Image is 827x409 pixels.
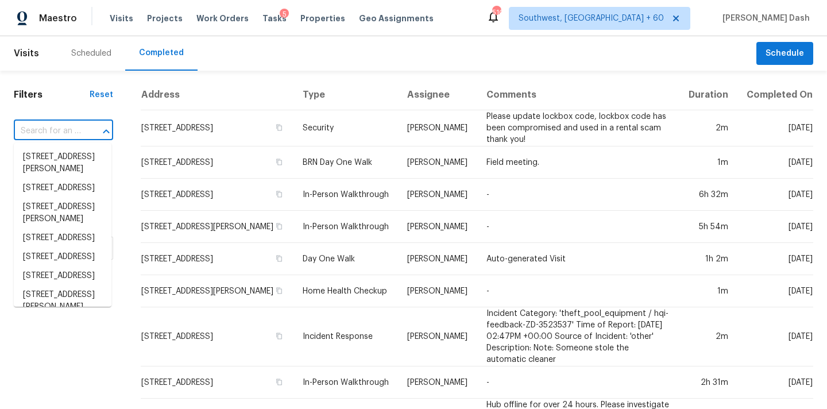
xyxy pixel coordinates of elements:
span: Visits [110,13,133,24]
td: [DATE] [737,179,813,211]
span: Properties [300,13,345,24]
td: [DATE] [737,146,813,179]
td: [STREET_ADDRESS] [141,307,293,366]
button: Copy Address [274,122,284,133]
li: [STREET_ADDRESS][PERSON_NAME] [14,285,111,317]
th: Duration [679,80,737,110]
td: In-Person Walkthrough [293,366,399,399]
td: [DATE] [737,275,813,307]
td: Security [293,110,399,146]
td: [STREET_ADDRESS][PERSON_NAME] [141,211,293,243]
td: [PERSON_NAME] [398,110,477,146]
td: [STREET_ADDRESS] [141,110,293,146]
span: Projects [147,13,183,24]
td: Field meeting. [477,146,679,179]
td: 2m [679,110,737,146]
td: [DATE] [737,307,813,366]
div: Completed [139,47,184,59]
td: Incident Response [293,307,399,366]
input: Search for an address... [14,122,81,140]
td: 2h 31m [679,366,737,399]
td: [PERSON_NAME] [398,211,477,243]
span: Schedule [766,47,804,61]
td: 5h 54m [679,211,737,243]
span: Work Orders [196,13,249,24]
td: Auto-generated Visit [477,243,679,275]
td: Incident Category: 'theft_pool_equipment / hqi-feedback-ZD-3523537' Time of Report: [DATE] 02:47P... [477,307,679,366]
button: Copy Address [274,331,284,341]
button: Copy Address [274,221,284,231]
td: - [477,179,679,211]
li: [STREET_ADDRESS] [14,229,111,248]
td: [DATE] [737,110,813,146]
th: Completed On [737,80,813,110]
button: Close [98,124,114,140]
td: [PERSON_NAME] [398,146,477,179]
span: Geo Assignments [359,13,434,24]
td: In-Person Walkthrough [293,179,399,211]
td: [DATE] [737,366,813,399]
div: 5 [280,9,289,20]
td: Home Health Checkup [293,275,399,307]
li: [STREET_ADDRESS][PERSON_NAME] [14,148,111,179]
td: [STREET_ADDRESS] [141,366,293,399]
th: Comments [477,80,679,110]
td: [STREET_ADDRESS][PERSON_NAME] [141,275,293,307]
button: Schedule [756,42,813,65]
button: Copy Address [274,377,284,387]
td: - [477,275,679,307]
td: [STREET_ADDRESS] [141,179,293,211]
td: [PERSON_NAME] [398,275,477,307]
td: 1h 2m [679,243,737,275]
div: 510 [492,7,500,18]
th: Address [141,80,293,110]
td: 6h 32m [679,179,737,211]
td: [DATE] [737,211,813,243]
td: Day One Walk [293,243,399,275]
td: BRN Day One Walk [293,146,399,179]
td: [PERSON_NAME] [398,179,477,211]
span: Maestro [39,13,77,24]
li: [STREET_ADDRESS] [14,248,111,267]
li: [STREET_ADDRESS] [14,179,111,198]
td: - [477,366,679,399]
span: Southwest, [GEOGRAPHIC_DATA] + 60 [519,13,664,24]
td: 1m [679,146,737,179]
button: Copy Address [274,253,284,264]
div: Reset [90,89,113,101]
span: Tasks [262,14,287,22]
td: In-Person Walkthrough [293,211,399,243]
button: Copy Address [274,189,284,199]
span: Visits [14,41,39,66]
td: [PERSON_NAME] [398,307,477,366]
button: Copy Address [274,157,284,167]
td: 1m [679,275,737,307]
td: - [477,211,679,243]
h1: Filters [14,89,90,101]
li: [STREET_ADDRESS][PERSON_NAME] [14,198,111,229]
th: Assignee [398,80,477,110]
td: [STREET_ADDRESS] [141,146,293,179]
td: 2m [679,307,737,366]
th: Type [293,80,399,110]
button: Copy Address [274,285,284,296]
li: [STREET_ADDRESS] [14,267,111,285]
td: [STREET_ADDRESS] [141,243,293,275]
td: [PERSON_NAME] [398,243,477,275]
span: [PERSON_NAME] Dash [718,13,810,24]
td: [PERSON_NAME] [398,366,477,399]
div: Scheduled [71,48,111,59]
td: [DATE] [737,243,813,275]
td: Please update lockbox code, lockbox code has been compromised and used in a rental scam thank you! [477,110,679,146]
